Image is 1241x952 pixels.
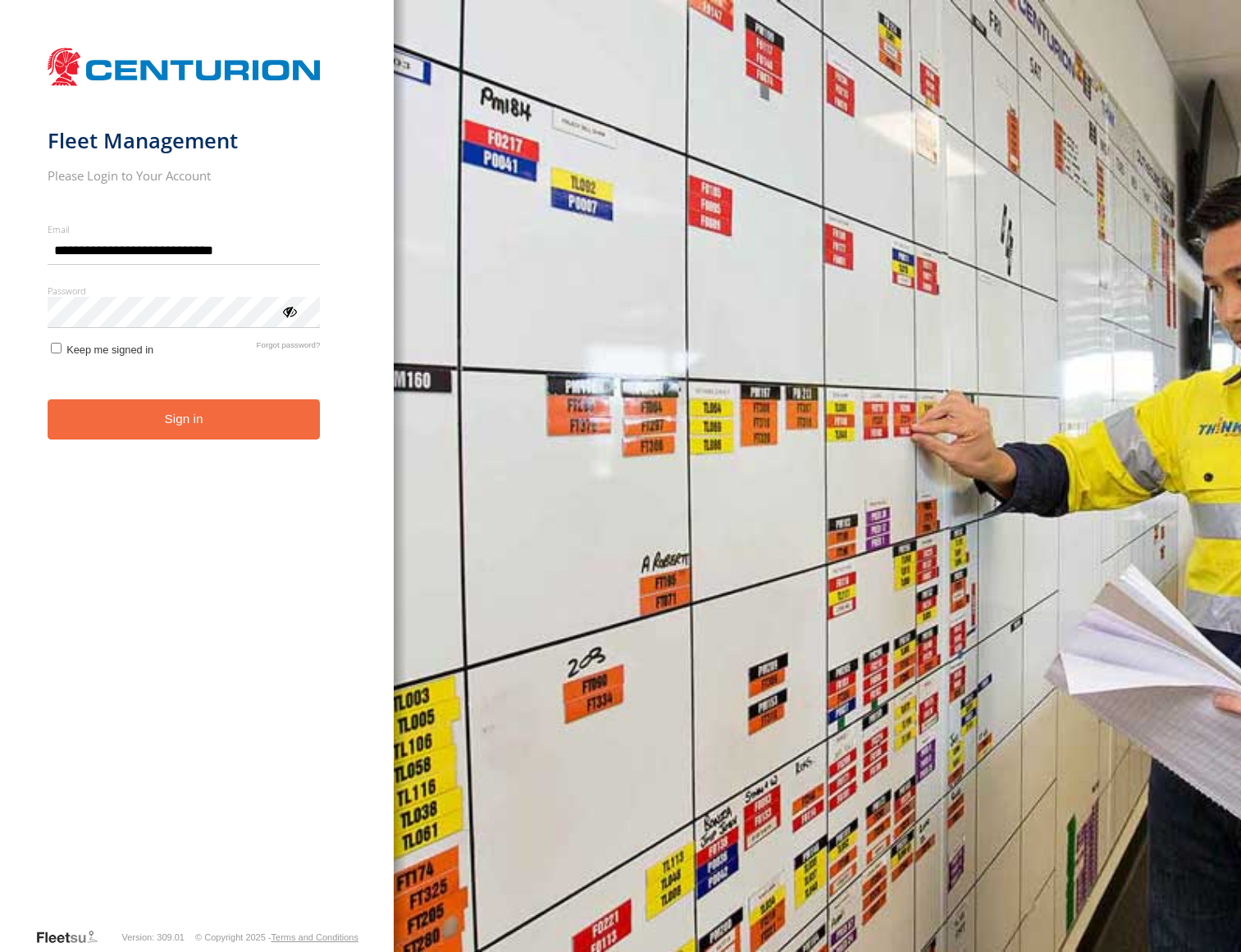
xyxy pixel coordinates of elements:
div: © Copyright 2025 - [195,932,358,942]
form: main [48,39,347,927]
img: Centurion Transport [48,46,321,88]
input: Keep me signed in [51,343,62,353]
span: Keep me signed in [66,344,153,356]
a: Terms and Conditions [271,932,358,942]
label: Password [48,285,321,297]
label: Email [48,223,321,235]
button: Sign in [48,399,321,440]
a: Visit our Website [35,929,111,945]
div: ViewPassword [281,303,297,319]
a: Forgot password? [257,340,321,356]
div: Version: 309.01 [122,932,185,942]
h2: Please Login to Your Account [48,167,321,184]
h1: Fleet Management [48,127,321,154]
